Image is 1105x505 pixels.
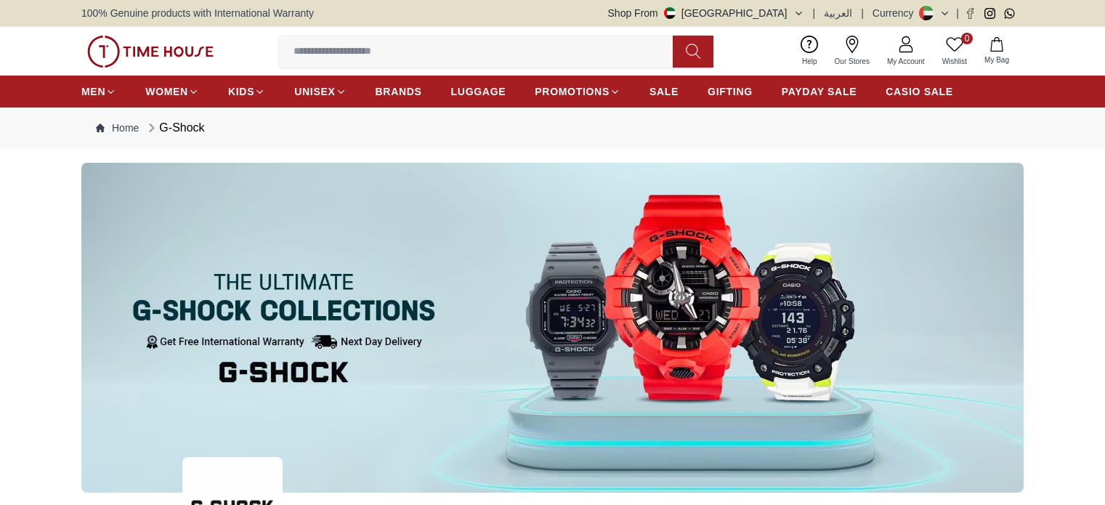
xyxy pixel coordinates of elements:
[979,54,1015,65] span: My Bag
[796,56,823,67] span: Help
[1004,8,1015,19] a: Whatsapp
[81,78,116,105] a: MEN
[936,56,973,67] span: Wishlist
[984,8,995,19] a: Instagram
[649,84,679,99] span: SALE
[294,78,346,105] a: UNISEX
[793,33,826,70] a: Help
[782,84,857,99] span: PAYDAY SALE
[708,84,753,99] span: GIFTING
[451,84,506,99] span: LUGGAGE
[376,78,422,105] a: BRANDS
[813,6,816,20] span: |
[956,6,959,20] span: |
[886,84,953,99] span: CASIO SALE
[145,84,188,99] span: WOMEN
[886,78,953,105] a: CASIO SALE
[934,33,976,70] a: 0Wishlist
[861,6,864,20] span: |
[87,36,214,68] img: ...
[81,163,1024,493] img: ...
[294,84,335,99] span: UNISEX
[649,78,679,105] a: SALE
[145,119,204,137] div: G-Shock
[708,78,753,105] a: GIFTING
[451,78,506,105] a: LUGGAGE
[961,33,973,44] span: 0
[535,84,610,99] span: PROMOTIONS
[824,6,852,20] button: العربية
[965,8,976,19] a: Facebook
[228,84,254,99] span: KIDS
[664,7,676,19] img: United Arab Emirates
[81,84,105,99] span: MEN
[782,78,857,105] a: PAYDAY SALE
[376,84,422,99] span: BRANDS
[976,34,1018,68] button: My Bag
[826,33,878,70] a: Our Stores
[608,6,804,20] button: Shop From[GEOGRAPHIC_DATA]
[881,56,931,67] span: My Account
[96,121,139,135] a: Home
[81,6,314,20] span: 100% Genuine products with International Warranty
[228,78,265,105] a: KIDS
[145,78,199,105] a: WOMEN
[81,108,1024,148] nav: Breadcrumb
[873,6,920,20] div: Currency
[829,56,875,67] span: Our Stores
[535,78,620,105] a: PROMOTIONS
